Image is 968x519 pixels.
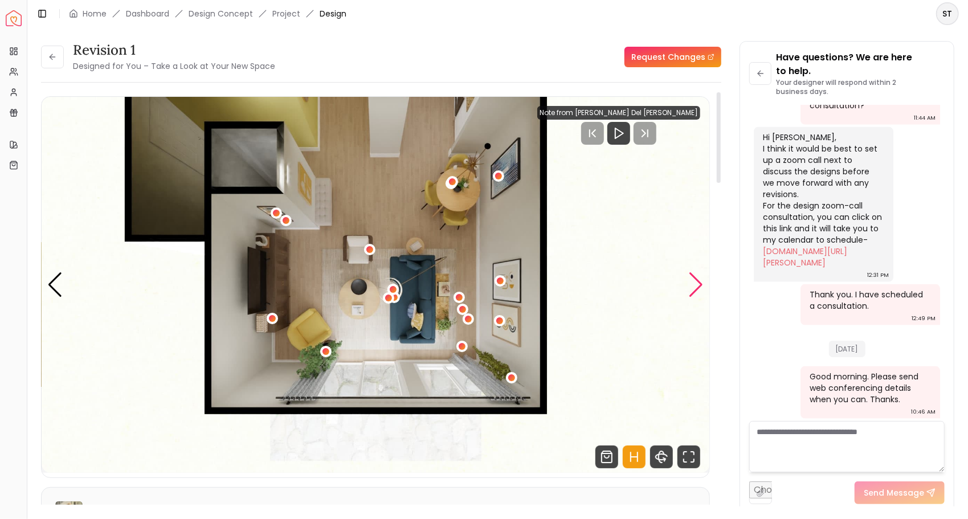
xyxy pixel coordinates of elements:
a: Home [83,8,107,19]
div: 10:46 AM [911,406,936,418]
div: 11:44 AM [914,112,936,124]
li: Design Concept [189,8,253,19]
svg: Play [612,126,626,140]
a: [DOMAIN_NAME][URL][PERSON_NAME] [763,246,847,268]
div: Next slide [688,272,704,297]
span: Design [320,8,346,19]
svg: Hotspots Toggle [623,446,646,468]
p: Your designer will respond within 2 business days. [776,78,945,96]
span: [DATE] [829,341,865,357]
a: Dashboard [126,8,169,19]
div: Previous slide [47,272,63,297]
small: Designed for You – Take a Look at Your New Space [73,60,275,72]
div: Carousel [42,97,709,473]
div: 5 / 5 [42,97,710,473]
a: Request Changes [624,47,721,67]
div: Hi [PERSON_NAME], I think it would be best to set up a zoom call next to discuss the designs befo... [763,132,882,268]
img: Spacejoy Logo [6,10,22,26]
img: Design Render 5 [42,97,710,473]
a: Project [272,8,300,19]
div: Thank you. I have scheduled a consultation. [810,289,929,312]
svg: Fullscreen [677,446,700,468]
div: Note from [PERSON_NAME] Del [PERSON_NAME] [537,106,700,120]
button: ST [936,2,959,25]
svg: Shop Products from this design [595,446,618,468]
span: ST [937,3,958,24]
div: 12:31 PM [867,269,889,281]
h3: Revision 1 [73,41,275,59]
nav: breadcrumb [69,8,346,19]
p: Have questions? We are here to help. [776,51,945,78]
a: Spacejoy [6,10,22,26]
svg: 360 View [650,446,673,468]
div: 12:49 PM [912,313,936,324]
div: Good morning. Please send web conferencing details when you can. Thanks. [810,371,929,405]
